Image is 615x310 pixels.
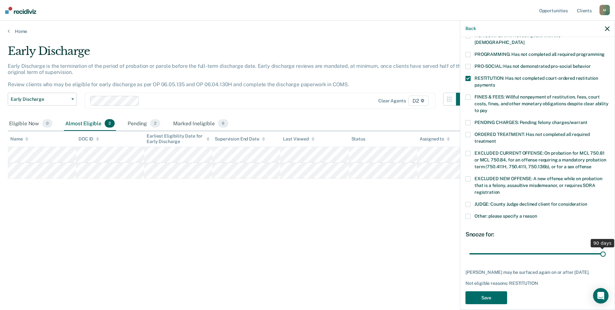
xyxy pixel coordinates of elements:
div: Marked Ineligible [172,117,230,131]
div: Assigned to [420,136,450,142]
div: Early Discharge [8,45,469,63]
span: 2 [105,119,115,128]
div: Supervision End Date [215,136,265,142]
div: Status [351,136,365,142]
span: PROGRAMMING: Has not completed all required programming [474,52,605,57]
div: DOC ID [78,136,99,142]
span: ORDERED TREATMENT: Has not completed all required treatment [474,132,590,144]
div: Not eligible reasons: RESTITUTION [465,281,610,286]
button: Back [465,26,476,31]
span: 6 [218,119,228,128]
img: Recidiviz [5,7,36,14]
span: Other: please specify a reason [474,213,537,219]
span: NONCOMPLIANT: Not compliant with the [DEMOGRAPHIC_DATA] [474,33,561,45]
span: 0 [42,119,52,128]
div: Eligible Now [8,117,54,131]
button: Save [465,291,507,305]
span: EXCLUDED CURRENT OFFENSE: On probation for MCL 750.81 or MCL 750.84, for an offense requiring a m... [474,150,606,169]
span: JUDGE: County Judge declined client for consideration [474,201,587,207]
div: M [599,5,610,15]
div: Last Viewed [283,136,314,142]
span: 2 [150,119,160,128]
span: FINES & FEES: Willful nonpayment of restitution, fees, court costs, fines, and other monetary obl... [474,94,609,113]
div: Name [10,136,28,142]
span: Early Discharge [11,97,69,102]
span: PRO-SOCIAL: Has not demonstrated pro-social behavior [474,64,591,69]
div: Snooze for: [465,231,610,238]
a: Home [8,28,607,34]
div: 90 days [591,239,614,247]
div: Pending [126,117,162,131]
span: D2 [408,96,429,106]
p: Early Discharge is the termination of the period of probation or parole before the full-term disc... [8,63,466,88]
div: Earliest Eligibility Date for Early Discharge [147,133,210,144]
span: RESTITUTION: Has not completed court-ordered restitution payments [474,76,598,88]
div: Almost Eligible [64,117,116,131]
span: PENDING CHARGES: Pending felony charges/warrant [474,120,587,125]
div: Clear agents [378,98,406,104]
span: EXCLUDED NEW OFFENSE: A new offense while on probation that is a felony, assaultive misdemeanor, ... [474,176,602,195]
div: Open Intercom Messenger [593,288,609,304]
div: [PERSON_NAME] may be surfaced again on or after [DATE]. [465,270,610,275]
